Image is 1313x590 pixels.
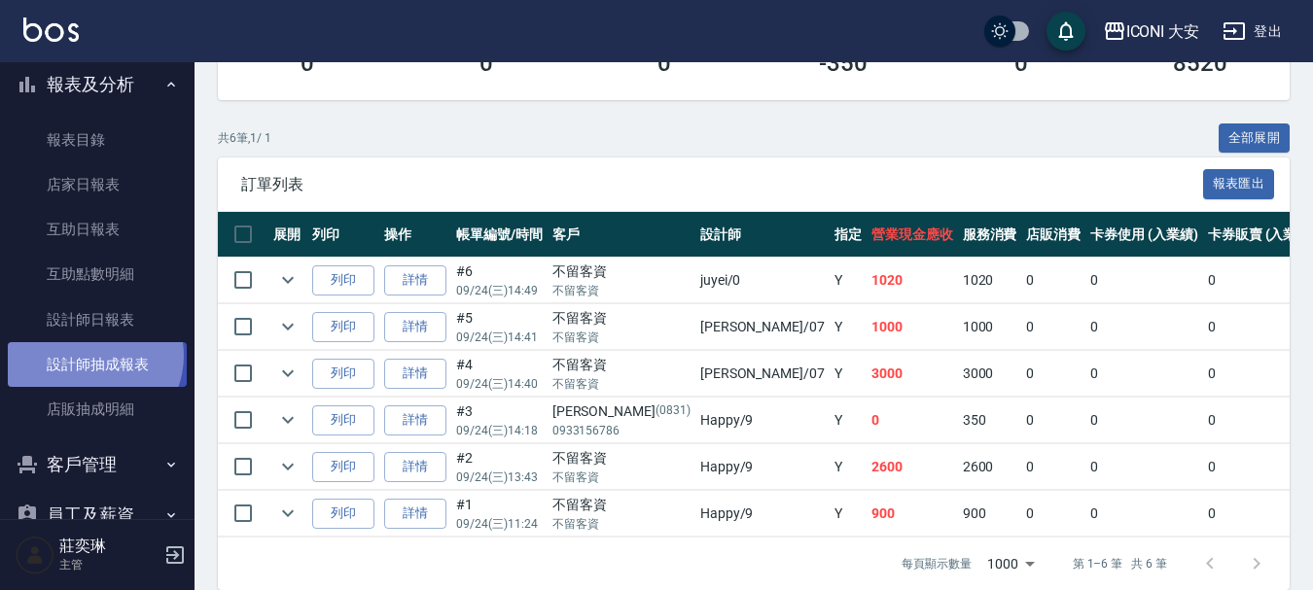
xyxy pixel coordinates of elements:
[1021,304,1085,350] td: 0
[218,129,271,147] p: 共 6 筆, 1 / 1
[830,491,867,537] td: Y
[819,50,868,77] h3: -350
[552,261,691,282] div: 不留客資
[902,555,972,573] p: 每頁顯示數量
[1085,258,1203,303] td: 0
[1085,444,1203,490] td: 0
[384,452,446,482] a: 詳情
[552,355,691,375] div: 不留客資
[273,499,302,528] button: expand row
[1126,19,1200,44] div: ICONI 大安
[958,212,1022,258] th: 服務消費
[8,252,187,296] a: 互助點數明細
[1085,398,1203,443] td: 0
[23,17,79,42] img: Logo
[451,304,548,350] td: #5
[552,422,691,439] p: 0933156786
[1095,12,1208,52] button: ICONI 大安
[1021,444,1085,490] td: 0
[312,405,374,435] button: 列印
[8,207,187,252] a: 互助日報表
[695,351,830,397] td: [PERSON_NAME] /07
[456,329,543,346] p: 09/24 (三) 14:41
[8,387,187,432] a: 店販抽成明細
[456,282,543,299] p: 09/24 (三) 14:49
[1203,174,1275,192] a: 報表匯出
[451,491,548,537] td: #1
[8,59,187,110] button: 報表及分析
[552,329,691,346] p: 不留客資
[1021,351,1085,397] td: 0
[1021,212,1085,258] th: 店販消費
[830,351,867,397] td: Y
[1203,169,1275,199] button: 報表匯出
[384,265,446,295] a: 詳情
[8,118,187,162] a: 報表目錄
[8,342,187,387] a: 設計師抽成報表
[695,258,830,303] td: juyei /0
[656,401,691,422] p: (0831)
[301,50,314,77] h3: 0
[1215,14,1290,50] button: 登出
[830,444,867,490] td: Y
[552,375,691,393] p: 不留客資
[379,212,451,258] th: 操作
[273,452,302,481] button: expand row
[59,537,159,556] h5: 莊奕琳
[1021,398,1085,443] td: 0
[456,469,543,486] p: 09/24 (三) 13:43
[1173,50,1227,77] h3: 8520
[1085,351,1203,397] td: 0
[451,398,548,443] td: #3
[830,304,867,350] td: Y
[273,405,302,434] button: expand row
[830,212,867,258] th: 指定
[552,495,691,515] div: 不留客資
[384,359,446,389] a: 詳情
[1073,555,1167,573] p: 第 1–6 筆 共 6 筆
[16,536,54,574] img: Person
[241,175,1203,194] span: 訂單列表
[456,375,543,393] p: 09/24 (三) 14:40
[958,444,1022,490] td: 2600
[451,258,548,303] td: #6
[958,351,1022,397] td: 3000
[552,448,691,469] div: 不留客資
[695,491,830,537] td: Happy /9
[1085,304,1203,350] td: 0
[1047,12,1085,51] button: save
[384,312,446,342] a: 詳情
[552,469,691,486] p: 不留客資
[867,258,958,303] td: 1020
[548,212,695,258] th: 客戶
[867,304,958,350] td: 1000
[867,212,958,258] th: 營業現金應收
[456,515,543,533] p: 09/24 (三) 11:24
[958,491,1022,537] td: 900
[273,359,302,388] button: expand row
[1014,50,1028,77] h3: 0
[456,422,543,439] p: 09/24 (三) 14:18
[1085,491,1203,537] td: 0
[307,212,379,258] th: 列印
[312,312,374,342] button: 列印
[312,452,374,482] button: 列印
[867,351,958,397] td: 3000
[867,491,958,537] td: 900
[958,304,1022,350] td: 1000
[312,499,374,529] button: 列印
[552,401,691,422] div: [PERSON_NAME]
[312,265,374,295] button: 列印
[958,258,1022,303] td: 1020
[1021,491,1085,537] td: 0
[1021,258,1085,303] td: 0
[830,258,867,303] td: Y
[867,444,958,490] td: 2600
[552,515,691,533] p: 不留客資
[1219,123,1291,154] button: 全部展開
[451,351,548,397] td: #4
[830,398,867,443] td: Y
[979,538,1042,590] div: 1000
[8,162,187,207] a: 店家日報表
[867,398,958,443] td: 0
